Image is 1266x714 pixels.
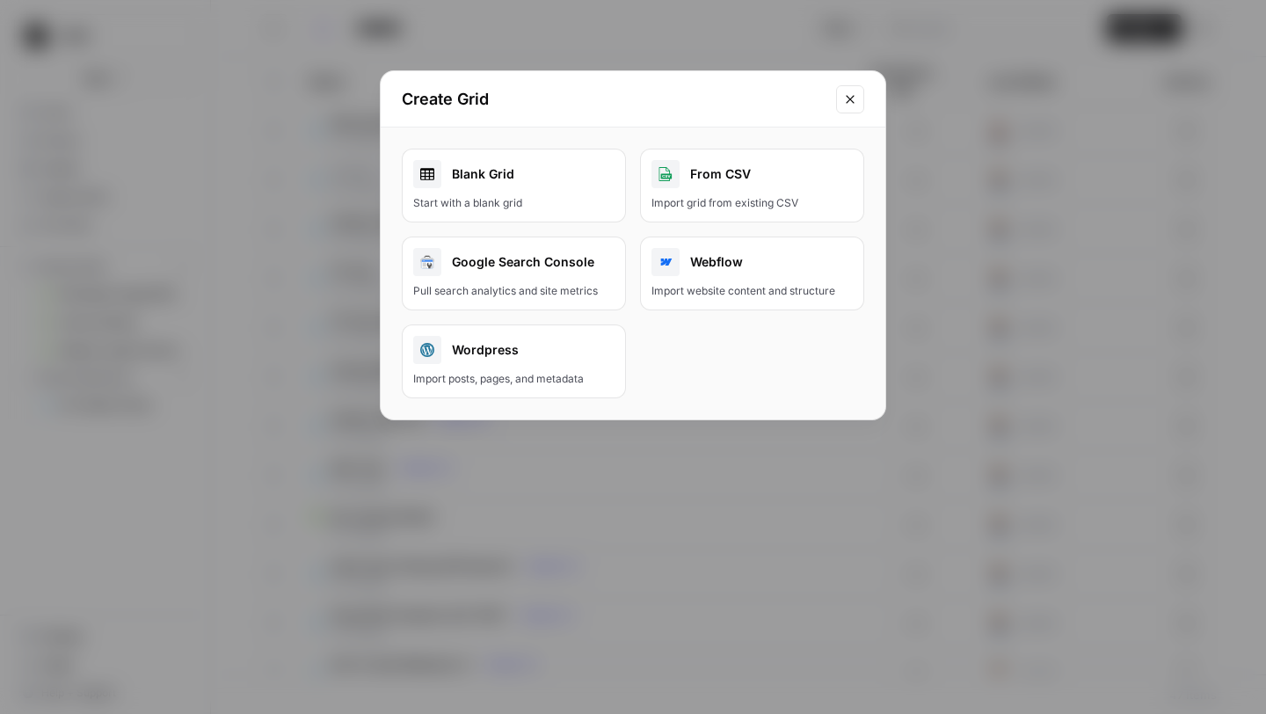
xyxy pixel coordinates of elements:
div: Import posts, pages, and metadata [413,371,615,387]
div: Google Search Console [413,248,615,276]
button: Close modal [836,85,864,113]
button: WebflowImport website content and structure [640,237,864,310]
div: Pull search analytics and site metrics [413,283,615,299]
a: Blank GridStart with a blank grid [402,149,626,222]
div: Webflow [651,248,853,276]
div: Start with a blank grid [413,195,615,211]
button: WordpressImport posts, pages, and metadata [402,324,626,398]
div: Import grid from existing CSV [651,195,853,211]
div: Import website content and structure [651,283,853,299]
button: Google Search ConsolePull search analytics and site metrics [402,237,626,310]
div: Wordpress [413,336,615,364]
div: From CSV [651,160,853,188]
button: From CSVImport grid from existing CSV [640,149,864,222]
div: Blank Grid [413,160,615,188]
h2: Create Grid [402,87,826,112]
